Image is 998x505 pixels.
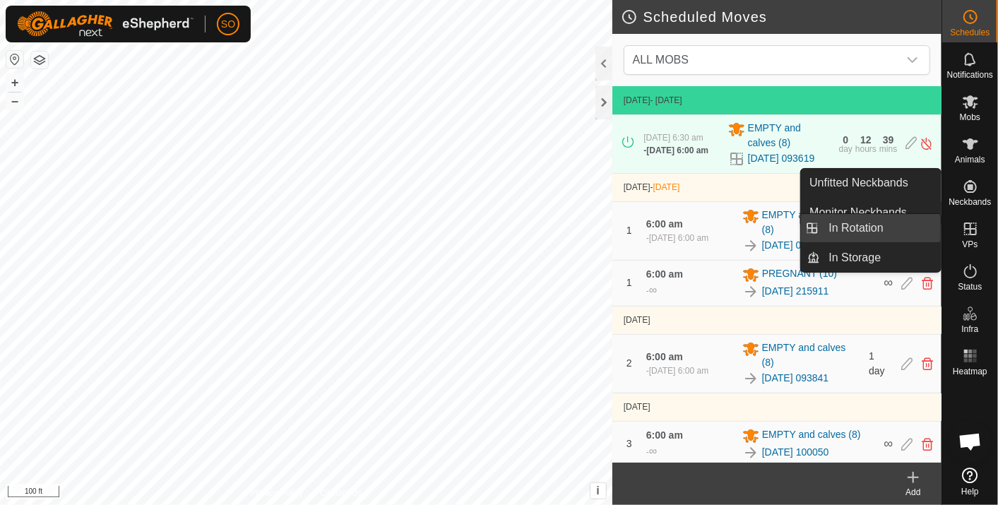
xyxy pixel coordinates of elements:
[31,52,48,69] button: Map Layers
[624,402,651,412] span: [DATE]
[821,244,941,272] a: In Storage
[646,218,683,230] span: 6:00 am
[626,438,632,449] span: 3
[17,11,194,37] img: Gallagher Logo
[762,340,861,370] span: EMPTY and calves (8)
[762,266,837,283] span: PREGNANT (10)
[649,284,657,296] span: ∞
[821,214,941,242] a: In Rotation
[962,240,978,249] span: VPs
[646,443,657,460] div: -
[801,169,941,197] a: Unfitted Neckbands
[649,366,708,376] span: [DATE] 6:00 am
[626,225,632,236] span: 1
[843,135,848,145] div: 0
[885,486,941,499] div: Add
[626,357,632,369] span: 2
[801,244,941,272] li: In Storage
[883,135,894,145] div: 39
[879,145,897,153] div: mins
[949,198,991,206] span: Neckbands
[742,370,759,387] img: To
[801,214,941,242] li: In Rotation
[961,487,979,496] span: Help
[596,485,599,497] span: i
[6,93,23,109] button: –
[762,238,829,253] a: [DATE] 093740
[643,133,703,143] span: [DATE] 6:30 am
[646,145,708,155] span: [DATE] 6:00 am
[651,95,682,105] span: - [DATE]
[949,420,992,463] div: Open chat
[855,145,877,153] div: hours
[624,315,651,325] span: [DATE]
[221,17,235,32] span: SO
[960,113,980,121] span: Mobs
[955,155,985,164] span: Animals
[742,444,759,461] img: To
[869,350,885,376] span: 1 day
[958,283,982,291] span: Status
[742,283,759,300] img: To
[646,351,683,362] span: 6:00 am
[829,249,881,266] span: In Storage
[942,462,998,501] a: Help
[809,174,908,191] span: Unfitted Neckbands
[250,487,303,499] a: Privacy Policy
[646,282,657,299] div: -
[762,427,861,444] span: EMPTY and calves (8)
[947,71,993,79] span: Notifications
[624,182,651,192] span: [DATE]
[860,135,872,145] div: 12
[809,204,907,221] span: Monitor Neckbands
[953,367,987,376] span: Heatmap
[590,483,606,499] button: i
[748,151,815,166] a: [DATE] 093619
[646,429,683,441] span: 6:00 am
[829,220,884,237] span: In Rotation
[633,54,689,66] span: ALL MOBS
[839,145,853,153] div: day
[961,325,978,333] span: Infra
[621,8,941,25] h2: Scheduled Moves
[624,95,651,105] span: [DATE]
[651,182,680,192] span: -
[626,277,632,288] span: 1
[627,46,898,74] span: ALL MOBS
[646,268,683,280] span: 6:00 am
[762,445,829,460] a: [DATE] 100050
[649,445,657,457] span: ∞
[643,144,708,157] div: -
[748,121,831,150] span: EMPTY and calves (8)
[6,74,23,91] button: +
[950,28,990,37] span: Schedules
[742,237,759,254] img: To
[649,233,708,243] span: [DATE] 6:00 am
[884,275,893,290] span: ∞
[884,436,893,451] span: ∞
[762,371,829,386] a: [DATE] 093841
[762,208,861,237] span: EMPTY and calves (8)
[801,198,941,227] a: Monitor Neckbands
[646,364,708,377] div: -
[898,46,927,74] div: dropdown trigger
[646,232,708,244] div: -
[320,487,362,499] a: Contact Us
[6,51,23,68] button: Reset Map
[920,136,933,151] img: Turn off schedule move
[762,284,829,299] a: [DATE] 215911
[653,182,680,192] span: [DATE]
